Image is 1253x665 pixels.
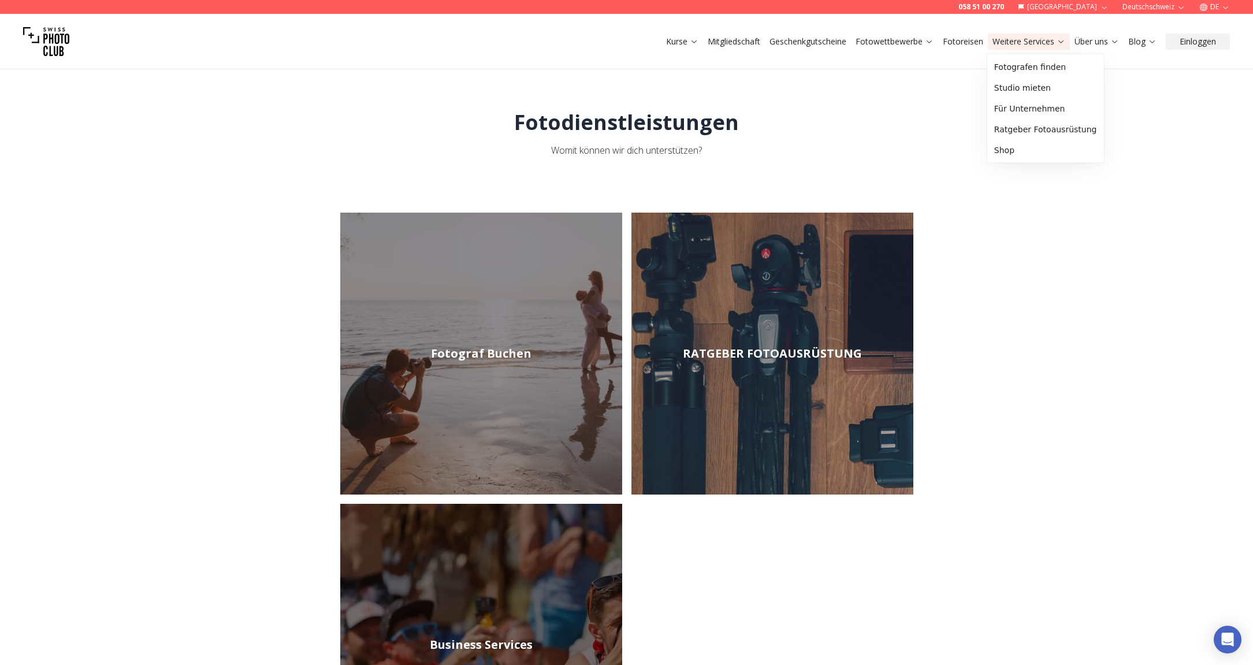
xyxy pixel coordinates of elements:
img: Fotograf Buchen [340,213,622,495]
button: Fotowettbewerbe [851,34,938,50]
a: Weitere Services [992,36,1065,47]
button: Fotoreisen [938,34,988,50]
img: Swiss photo club [23,18,69,65]
a: Fotowettbewerbe [856,36,934,47]
h2: Fotograf Buchen [431,345,531,362]
a: Über uns [1074,36,1119,47]
a: Kurse [666,36,698,47]
a: Für Unternehmen [990,98,1102,119]
h2: Business Services [430,637,533,653]
button: Über uns [1070,34,1124,50]
a: 058 51 00 270 [958,2,1004,12]
a: Shop [990,140,1102,161]
a: Fotografen finden [990,57,1102,77]
button: Einloggen [1166,34,1230,50]
button: Geschenkgutscheine [765,34,851,50]
button: Weitere Services [988,34,1070,50]
h2: RATGEBER FOTOAUSRÜSTUNG [683,345,862,362]
div: Open Intercom Messenger [1214,626,1241,653]
span: Womit können wir dich unterstützen? [551,144,702,157]
a: Blog [1128,36,1157,47]
a: Fotoreisen [943,36,983,47]
a: Studio mieten [990,77,1102,98]
h1: Fotodienstleistungen [514,111,739,134]
button: Mitgliedschaft [703,34,765,50]
a: Ratgeber Fotoausrüstung [990,119,1102,140]
a: Mitgliedschaft [708,36,760,47]
button: Kurse [661,34,703,50]
a: RATGEBER FOTOAUSRÜSTUNG [631,213,913,495]
a: Geschenkgutscheine [769,36,846,47]
button: Blog [1124,34,1161,50]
